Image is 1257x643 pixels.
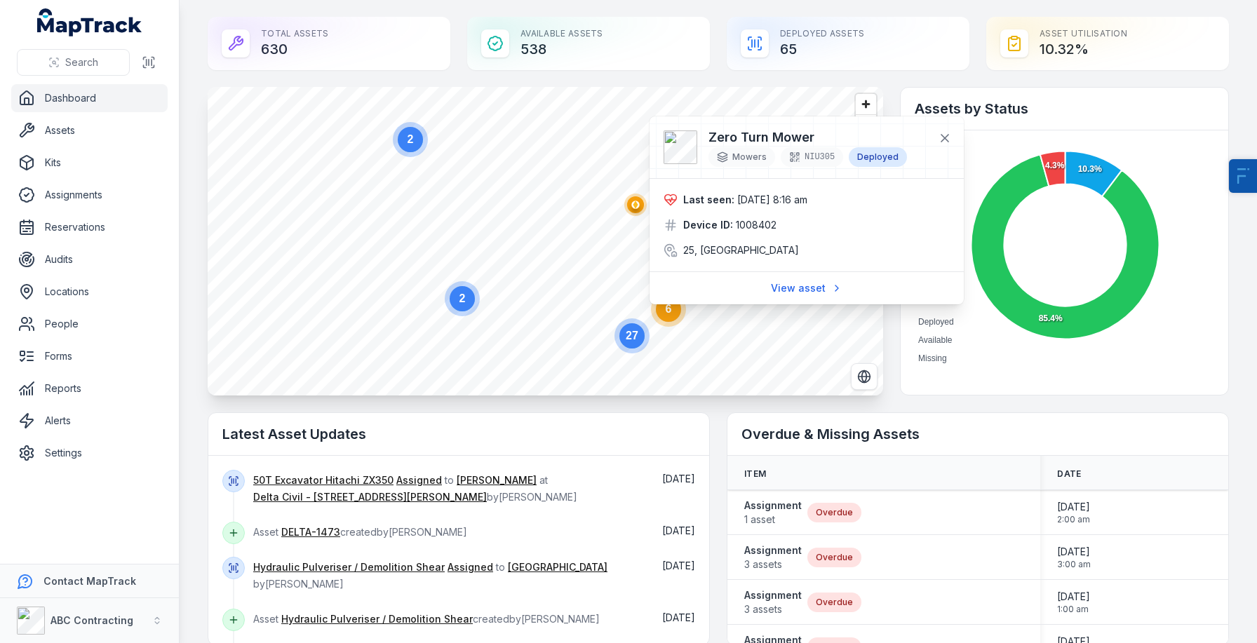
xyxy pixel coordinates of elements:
[457,473,537,487] a: [PERSON_NAME]
[744,588,802,602] strong: Assignment
[11,245,168,273] a: Audits
[253,473,394,487] a: 50T Excavator Hitachi ZX350
[37,8,142,36] a: MapTrack
[918,353,947,363] span: Missing
[51,614,133,626] strong: ABC Contracting
[11,181,168,209] a: Assignments
[708,128,907,147] h3: Zero Turn Mower
[65,55,98,69] span: Search
[662,560,695,571] time: 22/08/2025, 8:40:20 am
[683,193,734,207] strong: Last seen:
[762,275,852,302] a: View asset
[253,474,577,503] span: to at by [PERSON_NAME]
[744,557,802,571] span: 3 assets
[744,543,802,557] strong: Assignment
[744,543,802,571] a: Assignment3 assets
[662,611,695,623] time: 22/08/2025, 8:38:43 am
[807,503,861,522] div: Overdue
[11,278,168,306] a: Locations
[856,94,876,114] button: Zoom in
[208,87,883,395] canvas: Map
[408,133,414,145] text: 2
[662,524,695,536] span: [DATE]
[918,317,954,327] span: Deployed
[459,292,466,304] text: 2
[11,149,168,177] a: Kits
[11,374,168,402] a: Reports
[396,473,442,487] a: Assigned
[741,424,1214,444] h2: Overdue & Missing Assets
[1057,590,1090,615] time: 31/01/2025, 1:00:00 am
[736,218,777,232] span: 1008402
[807,548,861,567] div: Overdue
[1057,559,1091,570] span: 3:00 am
[781,147,843,167] div: NIU305
[1057,604,1090,615] span: 1:00 am
[666,303,672,315] text: 6
[1057,545,1091,570] time: 30/11/2024, 3:00:00 am
[683,218,733,232] strong: Device ID:
[448,560,493,574] a: Assigned
[1057,500,1090,514] span: [DATE]
[11,116,168,144] a: Assets
[626,330,638,341] text: 27
[662,524,695,536] time: 22/08/2025, 8:53:08 am
[253,560,445,574] a: Hydraulic Pulveriser / Demolition Shear
[11,213,168,241] a: Reservations
[17,49,130,76] button: Search
[744,588,802,616] a: Assignment3 assets
[744,499,802,513] strong: Assignment
[43,575,136,587] strong: Contact MapTrack
[253,561,607,590] span: to by [PERSON_NAME]
[281,612,473,626] a: Hydraulic Pulveriser / Demolition Shear
[508,560,607,574] a: [GEOGRAPHIC_DATA]
[1057,514,1090,525] span: 2:00 am
[737,194,807,205] span: [DATE] 8:16 am
[1057,500,1090,525] time: 31/08/2024, 2:00:00 am
[737,194,807,205] time: 27/03/2025, 8:16:24 am
[915,99,1214,119] h2: Assets by Status
[11,407,168,435] a: Alerts
[1057,545,1091,559] span: [DATE]
[253,490,487,504] a: Delta Civil - [STREET_ADDRESS][PERSON_NAME]
[253,613,600,625] span: Asset created by [PERSON_NAME]
[732,151,767,163] span: Mowers
[744,602,802,616] span: 3 assets
[856,114,876,135] button: Zoom out
[1057,590,1090,604] span: [DATE]
[744,499,802,527] a: Assignment1 asset
[662,611,695,623] span: [DATE]
[744,513,802,527] span: 1 asset
[744,468,766,480] span: Item
[851,363,878,390] button: Switch to Satellite View
[849,147,907,167] div: Deployed
[807,593,861,612] div: Overdue
[281,525,340,539] a: DELTA-1473
[11,84,168,112] a: Dashboard
[11,310,168,338] a: People
[11,342,168,370] a: Forms
[662,560,695,571] span: [DATE]
[253,526,467,538] span: Asset created by [PERSON_NAME]
[1057,468,1081,480] span: Date
[918,335,952,345] span: Available
[662,473,695,485] time: 22/08/2025, 8:56:57 am
[11,439,168,467] a: Settings
[662,473,695,485] span: [DATE]
[683,243,799,257] span: 25, [GEOGRAPHIC_DATA]
[222,424,695,444] h2: Latest Asset Updates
